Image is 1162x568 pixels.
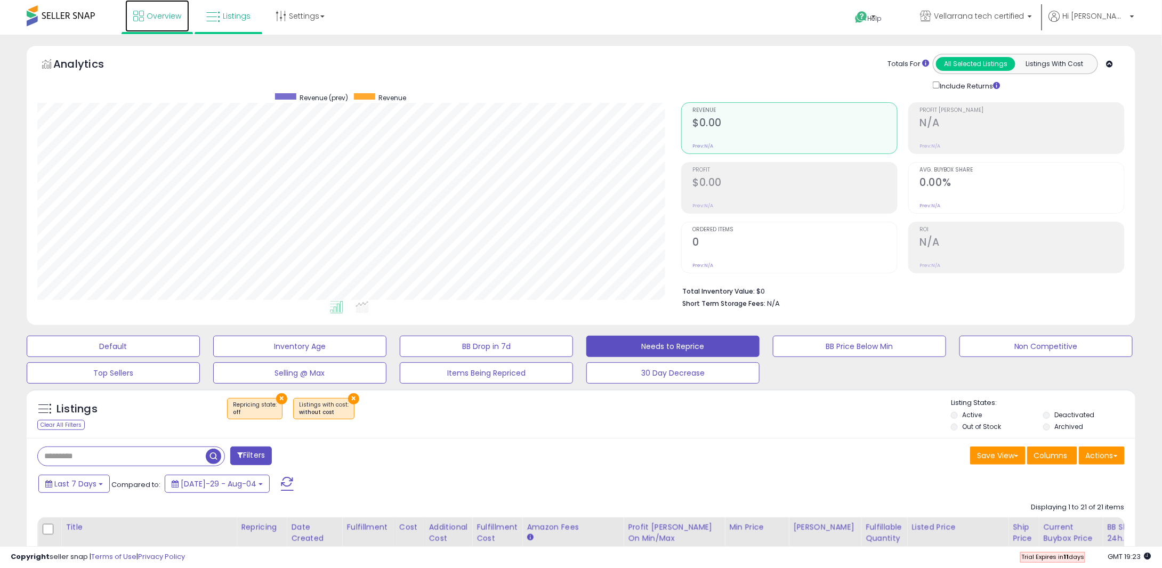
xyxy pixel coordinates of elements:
[233,409,277,416] div: off
[11,551,50,562] strong: Copyright
[693,202,714,209] small: Prev: N/A
[920,202,941,209] small: Prev: N/A
[527,533,533,542] small: Amazon Fees.
[429,522,468,544] div: Additional Cost
[693,108,897,113] span: Revenue
[773,336,946,357] button: BB Price Below Min
[241,522,282,533] div: Repricing
[399,522,420,533] div: Cost
[920,143,941,149] small: Prev: N/A
[854,11,868,24] i: Get Help
[379,93,407,102] span: Revenue
[846,3,903,35] a: Help
[683,299,766,308] b: Short Term Storage Fees:
[1108,551,1151,562] span: 2025-08-12 19:23 GMT
[1049,11,1134,35] a: Hi [PERSON_NAME]
[683,284,1117,297] li: $0
[230,447,272,465] button: Filters
[729,522,784,533] div: Min Price
[1027,447,1077,465] button: Columns
[38,475,110,493] button: Last 7 Days
[11,552,185,562] div: seller snap | |
[213,336,386,357] button: Inventory Age
[233,401,277,417] span: Repricing state :
[1063,11,1127,21] span: Hi [PERSON_NAME]
[291,522,337,544] div: Date Created
[27,362,200,384] button: Top Sellers
[299,401,349,417] span: Listings with cost :
[165,475,270,493] button: [DATE]-29 - Aug-04
[66,522,232,533] div: Title
[920,117,1124,131] h2: N/A
[300,93,349,102] span: Revenue (prev)
[1079,447,1125,465] button: Actions
[693,227,897,233] span: Ordered Items
[1015,57,1094,71] button: Listings With Cost
[400,362,573,384] button: Items Being Repriced
[477,522,518,544] div: Fulfillment Cost
[1054,422,1083,431] label: Archived
[959,336,1133,357] button: Non Competitive
[963,410,982,419] label: Active
[911,522,1004,533] div: Listed Price
[1063,553,1069,561] b: 11
[138,551,185,562] a: Privacy Policy
[53,56,125,74] h5: Analytics
[213,362,386,384] button: Selling @ Max
[920,176,1124,191] h2: 0.00%
[586,362,760,384] button: 30 Day Decrease
[683,287,755,296] b: Total Inventory Value:
[951,398,1135,408] p: Listing States:
[628,522,720,544] div: Profit [PERSON_NAME] on Min/Max
[57,402,98,417] h5: Listings
[111,480,160,490] span: Compared to:
[348,393,359,404] button: ×
[693,176,897,191] h2: $0.00
[37,420,85,430] div: Clear All Filters
[693,167,897,173] span: Profit
[693,117,897,131] h2: $0.00
[866,522,902,544] div: Fulfillable Quantity
[1031,502,1125,513] div: Displaying 1 to 21 of 21 items
[920,227,1124,233] span: ROI
[299,409,349,416] div: without cost
[1034,450,1068,461] span: Columns
[624,517,725,559] th: The percentage added to the cost of goods (COGS) that forms the calculator for Min & Max prices.
[181,478,256,489] span: [DATE]-29 - Aug-04
[936,57,1015,71] button: All Selected Listings
[693,143,714,149] small: Prev: N/A
[276,393,287,404] button: ×
[1013,522,1034,544] div: Ship Price
[925,79,1013,92] div: Include Returns
[920,108,1124,113] span: Profit [PERSON_NAME]
[693,262,714,269] small: Prev: N/A
[920,236,1124,250] h2: N/A
[346,522,390,533] div: Fulfillment
[400,336,573,357] button: BB Drop in 7d
[970,447,1026,465] button: Save View
[586,336,760,357] button: Needs to Reprice
[1108,522,1147,544] div: BB Share 24h.
[793,522,857,533] div: [PERSON_NAME]
[27,336,200,357] button: Default
[147,11,181,21] span: Overview
[934,11,1024,21] span: Vellarrana tech certified
[54,478,96,489] span: Last 7 Days
[1044,522,1099,544] div: Current Buybox Price
[887,59,929,69] div: Totals For
[920,167,1124,173] span: Avg. Buybox Share
[1054,410,1094,419] label: Deactivated
[963,422,1002,431] label: Out of Stock
[527,522,619,533] div: Amazon Fees
[1021,553,1084,561] span: Trial Expires in days
[223,11,251,21] span: Listings
[868,14,882,23] span: Help
[768,298,780,309] span: N/A
[91,551,136,562] a: Terms of Use
[920,262,941,269] small: Prev: N/A
[693,236,897,250] h2: 0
